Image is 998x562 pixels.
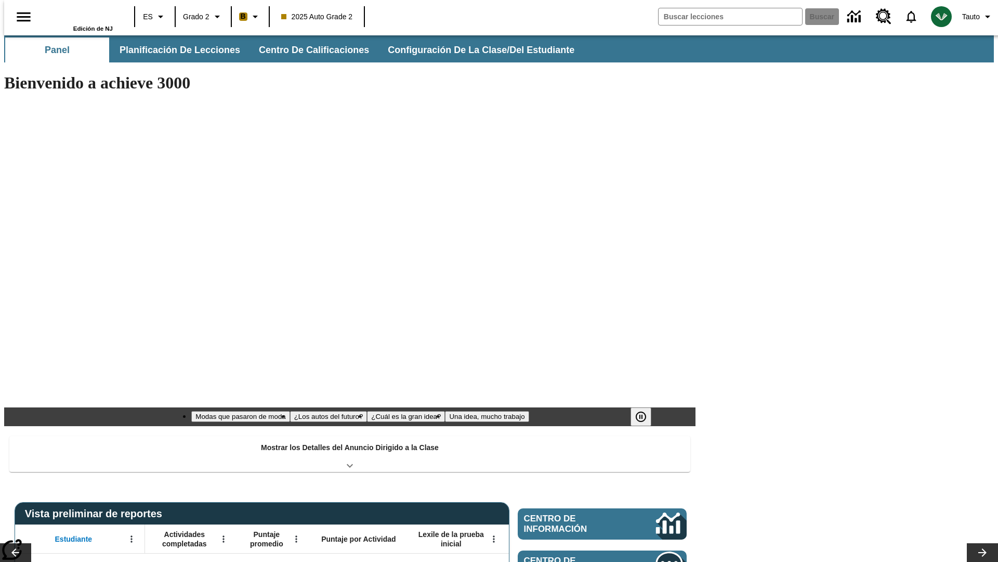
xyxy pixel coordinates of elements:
[9,436,690,472] div: Mostrar los Detalles del Anuncio Dirigido a la Clase
[445,411,529,422] button: Diapositiva 4 Una idea, mucho trabajo
[73,25,113,32] span: Edición de NJ
[150,530,219,548] span: Actividades completadas
[4,37,584,62] div: Subbarra de navegación
[931,6,952,27] img: avatar image
[518,508,687,540] a: Centro de información
[321,534,396,544] span: Puntaje por Actividad
[45,5,113,25] a: Portada
[251,37,377,62] button: Centro de calificaciones
[4,73,695,93] h1: Bienvenido a achieve 3000
[524,514,621,534] span: Centro de información
[242,530,292,548] span: Puntaje promedio
[659,8,802,25] input: Buscar campo
[631,407,651,426] button: Pausar
[631,407,662,426] div: Pausar
[288,531,304,547] button: Abrir menú
[183,11,209,22] span: Grado 2
[388,44,574,56] span: Configuración de la clase/del estudiante
[486,531,502,547] button: Abrir menú
[281,11,353,22] span: 2025 Auto Grade 2
[120,44,240,56] span: Planificación de lecciones
[25,508,167,520] span: Vista preliminar de reportes
[870,3,898,31] a: Centro de recursos, Se abrirá en una pestaña nueva.
[5,37,109,62] button: Panel
[958,7,998,26] button: Perfil/Configuración
[124,531,139,547] button: Abrir menú
[216,531,231,547] button: Abrir menú
[191,411,290,422] button: Diapositiva 1 Modas que pasaron de moda
[111,37,248,62] button: Planificación de lecciones
[925,3,958,30] button: Escoja un nuevo avatar
[138,7,172,26] button: Lenguaje: ES, Selecciona un idioma
[413,530,489,548] span: Lexile de la prueba inicial
[290,411,367,422] button: Diapositiva 2 ¿Los autos del futuro?
[841,3,870,31] a: Centro de información
[45,4,113,32] div: Portada
[962,11,980,22] span: Tauto
[379,37,583,62] button: Configuración de la clase/del estudiante
[367,411,445,422] button: Diapositiva 3 ¿Cuál es la gran idea?
[143,11,153,22] span: ES
[967,543,998,562] button: Carrusel de lecciones, seguir
[261,442,439,453] p: Mostrar los Detalles del Anuncio Dirigido a la Clase
[241,10,246,23] span: B
[898,3,925,30] a: Notificaciones
[179,7,228,26] button: Grado: Grado 2, Elige un grado
[45,44,70,56] span: Panel
[235,7,266,26] button: Boost El color de la clase es anaranjado claro. Cambiar el color de la clase.
[4,35,994,62] div: Subbarra de navegación
[259,44,369,56] span: Centro de calificaciones
[8,2,39,32] button: Abrir el menú lateral
[55,534,93,544] span: Estudiante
